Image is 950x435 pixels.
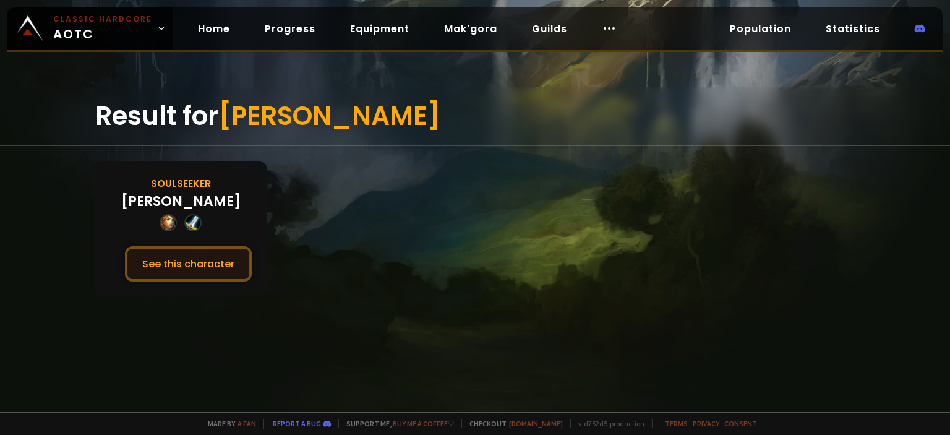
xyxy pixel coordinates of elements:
[665,419,688,428] a: Terms
[95,87,855,145] div: Result for
[434,16,507,41] a: Mak'gora
[273,419,321,428] a: Report a bug
[7,7,173,50] a: Classic HardcoreAOTC
[218,98,440,134] span: [PERSON_NAME]
[125,246,252,282] button: See this character
[720,16,801,41] a: Population
[338,419,454,428] span: Support me,
[53,14,152,25] small: Classic Hardcore
[461,419,563,428] span: Checkout
[693,419,719,428] a: Privacy
[509,419,563,428] a: [DOMAIN_NAME]
[340,16,419,41] a: Equipment
[255,16,325,41] a: Progress
[188,16,240,41] a: Home
[724,419,757,428] a: Consent
[522,16,577,41] a: Guilds
[816,16,890,41] a: Statistics
[53,14,152,43] span: AOTC
[237,419,256,428] a: a fan
[151,176,211,191] div: Soulseeker
[570,419,644,428] span: v. d752d5 - production
[200,419,256,428] span: Made by
[121,191,241,212] div: [PERSON_NAME]
[393,419,454,428] a: Buy me a coffee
